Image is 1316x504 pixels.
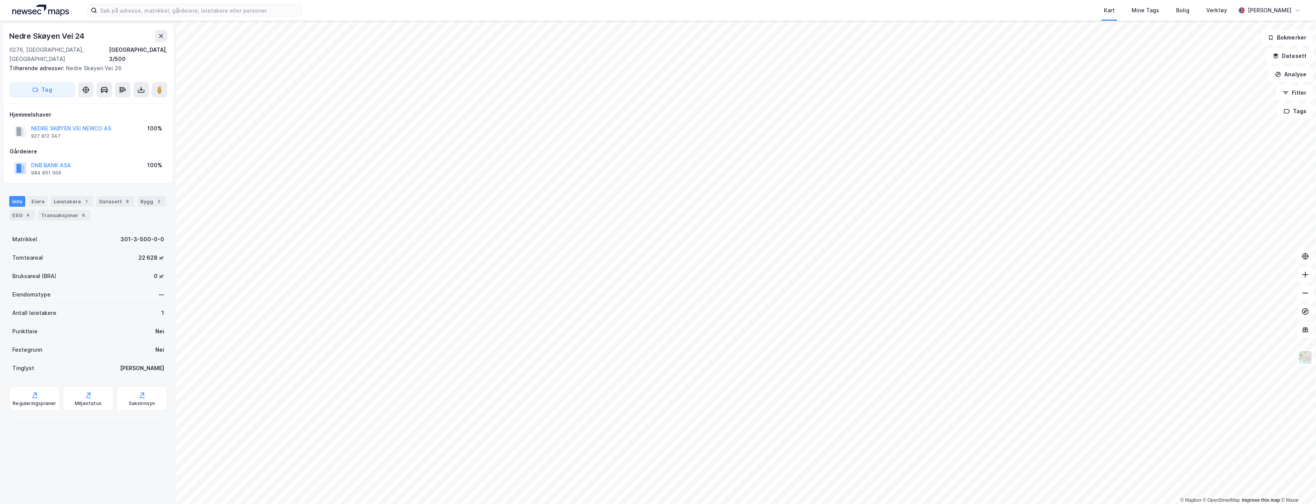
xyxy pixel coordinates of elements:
div: 100% [147,161,162,170]
div: Antall leietakere [12,308,56,318]
div: 927 812 347 [31,133,61,139]
img: logo.a4113a55bc3d86da70a041830d287a7e.svg [12,5,69,16]
div: Nei [155,327,164,336]
div: 0276, [GEOGRAPHIC_DATA], [GEOGRAPHIC_DATA] [9,45,109,64]
button: Tag [9,82,75,97]
div: Eiere [28,196,48,207]
div: Saksinnsyn [129,400,155,407]
div: Datasett [96,196,134,207]
div: Hjemmelshaver [10,110,167,119]
a: Improve this map [1242,497,1280,503]
div: 2 [155,198,163,205]
div: Tomteareal [12,253,43,262]
div: Nei [155,345,164,354]
div: 100% [147,124,162,133]
div: [GEOGRAPHIC_DATA], 3/500 [109,45,167,64]
iframe: Chat Widget [1278,467,1316,504]
div: Tinglyst [12,364,34,373]
div: Punktleie [12,327,38,336]
div: Matrikkel [12,235,37,244]
button: Analyse [1268,67,1313,82]
div: Bruksareal (BRA) [12,272,56,281]
div: Nedre Skøyen Vei 26 [9,64,161,73]
div: 984 851 006 [31,170,61,176]
a: OpenStreetMap [1203,497,1240,503]
div: 301-3-500-0-0 [120,235,164,244]
div: Info [9,196,25,207]
button: Tags [1277,104,1313,119]
span: Tilhørende adresser: [9,65,66,71]
div: Transaksjoner [38,210,90,221]
button: Datasett [1266,48,1313,64]
div: Reguleringsplaner [13,400,56,407]
div: Kart [1104,6,1115,15]
div: Bolig [1176,6,1189,15]
button: Filter [1276,85,1313,100]
div: Festegrunn [12,345,42,354]
div: 6 [80,211,87,219]
div: [PERSON_NAME] [1248,6,1291,15]
div: 22 628 ㎡ [138,253,164,262]
div: 4 [24,211,32,219]
div: — [159,290,164,299]
img: Z [1298,350,1313,365]
div: [PERSON_NAME] [120,364,164,373]
div: ESG [9,210,35,221]
div: Verktøy [1206,6,1227,15]
div: Kontrollprogram for chat [1278,467,1316,504]
div: Leietakere [51,196,93,207]
div: Bygg [137,196,166,207]
div: 1 [82,198,90,205]
div: Eiendomstype [12,290,51,299]
div: 1 [161,308,164,318]
div: Nedre Skøyen Vei 24 [9,30,86,42]
a: Mapbox [1180,497,1201,503]
div: Miljøstatus [75,400,102,407]
button: Bokmerker [1261,30,1313,45]
div: Gårdeiere [10,147,167,156]
div: 0 ㎡ [154,272,164,281]
div: Mine Tags [1132,6,1159,15]
input: Søk på adresse, matrikkel, gårdeiere, leietakere eller personer [97,5,302,16]
div: 8 [123,198,131,205]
